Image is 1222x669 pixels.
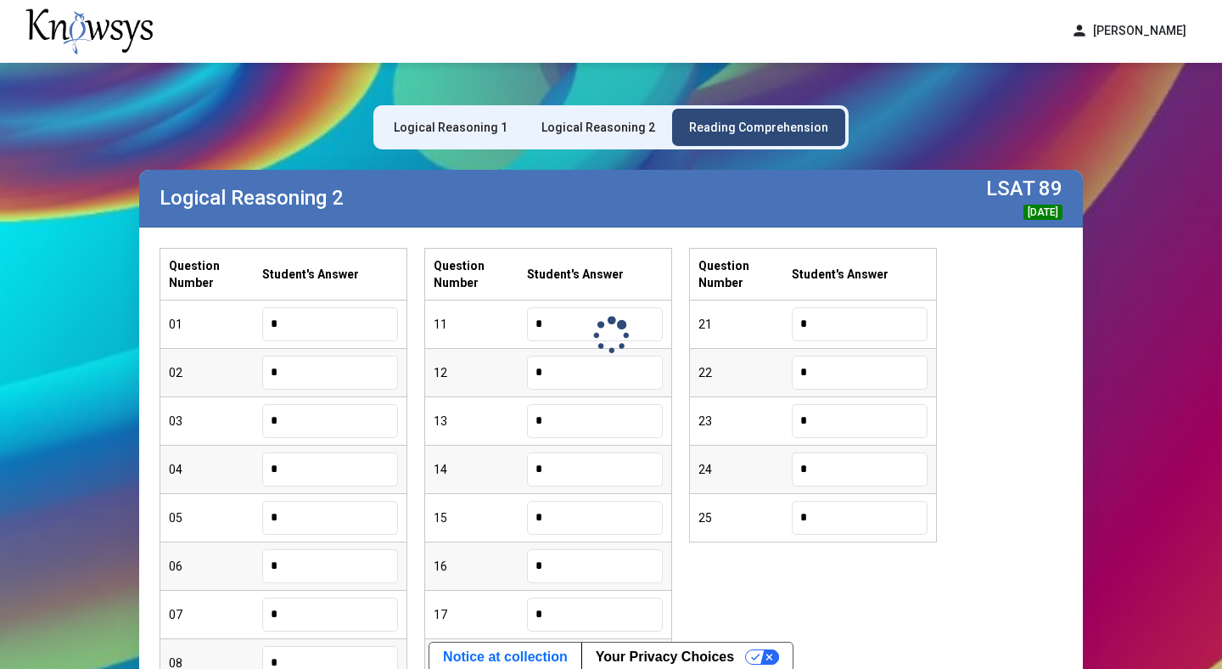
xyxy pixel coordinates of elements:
[434,461,527,478] div: 14
[698,461,792,478] div: 24
[1039,177,1062,200] label: 89
[434,413,527,430] div: 13
[169,364,262,381] div: 02
[698,509,792,526] div: 25
[169,606,262,623] div: 07
[1061,17,1197,45] button: person[PERSON_NAME]
[698,364,792,381] div: 22
[434,316,527,333] div: 11
[434,509,527,526] div: 15
[394,119,507,136] div: Logical Reasoning 1
[792,266,888,283] label: Student's Answer
[169,461,262,478] div: 04
[689,119,828,136] div: Reading Comprehension
[541,119,655,136] div: Logical Reasoning 2
[169,257,262,291] label: Question Number
[434,257,527,291] label: Question Number
[25,8,153,54] img: knowsys-logo.png
[169,509,262,526] div: 05
[698,413,792,430] div: 23
[262,266,359,283] label: Student's Answer
[434,558,527,575] div: 16
[434,364,527,381] div: 12
[169,558,262,575] div: 06
[169,316,262,333] div: 01
[434,606,527,623] div: 17
[1071,22,1088,40] span: person
[169,413,262,430] div: 03
[1023,205,1062,220] div: [DATE]
[986,177,1035,200] label: LSAT
[527,266,624,283] label: Student's Answer
[698,257,792,291] label: Question Number
[698,316,792,333] div: 21
[160,186,344,210] label: Logical Reasoning 2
